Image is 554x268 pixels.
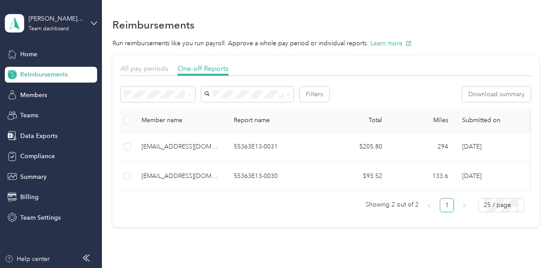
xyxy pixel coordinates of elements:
button: Filters [300,87,329,102]
button: left [422,198,436,212]
span: Home [20,50,37,59]
span: right [462,203,467,208]
span: Summary [20,172,47,181]
a: 1 [440,199,453,212]
span: Members [20,91,47,100]
td: 294 [389,132,455,162]
li: 1 [440,198,454,212]
p: 55363E13-0030 [234,171,316,181]
li: Previous Page [422,198,436,212]
div: Miles [396,116,448,124]
span: [DATE] [462,143,482,150]
h1: Reimbursements [112,20,195,29]
span: All pay periods [120,64,168,72]
span: Showing 2 out of 2 [366,198,419,211]
span: Compliance [20,152,55,161]
button: Learn more [370,39,412,48]
iframe: Everlance-gr Chat Button Frame [505,219,554,268]
p: 55363E13-0031 [234,142,316,152]
div: Member name [141,116,220,124]
button: right [457,198,471,212]
span: Billing [20,192,39,202]
th: Report name [227,108,323,132]
td: $93.52 [323,162,389,191]
span: One-off Reports [177,64,228,72]
span: left [427,203,432,208]
th: Submitted on [455,108,521,132]
div: [EMAIL_ADDRESS][DOMAIN_NAME] [141,171,220,181]
li: Next Page [457,198,471,212]
th: Member name [134,108,227,132]
div: [EMAIL_ADDRESS][DOMAIN_NAME] [141,142,220,152]
span: Reimbursements [20,70,68,79]
p: Run reimbursements like you run payroll. Approve a whole pay period or individual reports. [112,39,539,48]
td: 133.6 [389,162,455,191]
div: Total [330,116,382,124]
span: Team Settings [20,213,61,222]
div: [PERSON_NAME]'s Champions for Kids (NC4K) [29,14,83,23]
span: 25 / page [484,199,519,212]
div: Page Size [478,198,524,212]
td: $205.80 [323,132,389,162]
button: Download summary [462,87,531,102]
button: Help center [5,254,50,264]
span: Teams [20,111,38,120]
span: [DATE] [462,172,482,180]
span: Data Exports [20,131,58,141]
div: Team dashboard [29,26,69,32]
